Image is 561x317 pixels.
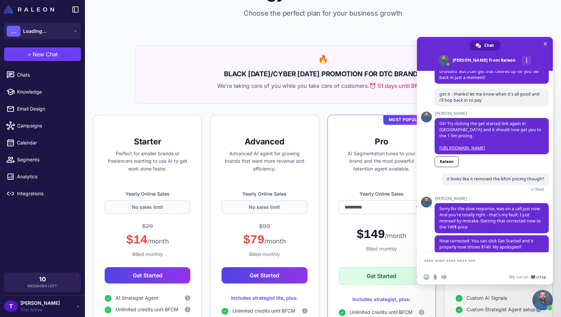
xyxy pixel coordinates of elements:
[222,136,307,147] h3: Advanced
[467,294,507,302] span: Custom AI Signals
[3,68,82,82] a: Chats
[105,267,190,283] button: Get Started
[105,136,190,147] h3: Starter
[435,111,549,116] span: [PERSON_NAME]
[243,233,286,248] div: $79
[369,82,429,90] span: ⏰ 51 days until BFCM!
[356,227,406,242] div: $149
[339,136,424,147] h3: Pro
[3,153,82,167] a: Segments
[116,294,158,302] span: AI Strategist Agent
[105,150,190,173] p: Perfect for smaller brands or freelancers wanting to use AI to get work done faster.
[4,5,54,14] img: Raleon Logo
[222,267,307,283] button: Get Started
[144,82,502,90] p: We're taking care of you while you take care of customers.
[28,283,57,289] span: Messages Left
[259,222,270,231] div: $99
[350,309,413,316] span: Unlimited credits until BFCM
[470,40,501,51] div: Chat
[28,50,31,58] span: +
[439,121,541,151] span: Ok! Try clicking the get started link again in [GEOGRAPHIC_DATA] and it should now get you to the...
[249,203,280,211] span: No sales limit
[467,306,536,313] span: Custom Strategist Agent setup
[447,176,544,182] span: it looks like it removed the bfcm pricing though?
[542,40,549,47] span: Close chat
[385,232,406,239] span: /month
[187,295,188,301] span: i
[435,156,459,167] a: Raleon
[435,196,549,201] span: [PERSON_NAME]
[4,47,81,61] button: +New Chat
[7,26,20,37] div: ...
[439,145,485,151] a: [URL][DOMAIN_NAME]
[509,274,528,280] span: We run on
[17,88,77,96] span: Knowledge
[142,222,153,231] div: $20
[3,119,82,133] a: Campaigns
[4,301,18,312] div: T
[20,299,60,307] span: [PERSON_NAME]
[535,187,544,192] span: Read
[439,206,541,230] span: Sorry for the slow response, was on a call just now. And you're totally right - that's my fault. ...
[339,150,424,173] p: AI Segmentation tunes to your brand and the most powerful retention agent available.
[318,54,328,64] span: 🔥
[144,69,502,79] h2: BLACK [DATE]/CYBER [DATE] PROMOTION FOR DTC BRANDS
[17,173,77,180] span: Analytics
[17,71,77,79] span: Chats
[17,190,77,197] span: Integrations
[3,85,82,99] a: Knowledge
[17,122,77,130] span: Campaigns
[126,233,169,248] div: $14
[232,307,295,315] span: Unlimited credits until BFCM
[421,309,422,315] span: i
[17,105,77,113] span: Email Design
[105,251,190,258] div: Billed monthly
[3,186,82,201] a: Integrations
[264,238,286,245] span: /month
[304,308,305,314] span: i
[424,274,429,280] span: Insert an emoji
[439,238,533,250] span: Now corrected. You can click Get Started and it properly now shows $149. My apologies!!
[339,245,424,253] div: Billed monthly
[116,306,178,313] span: Unlimited credits until BFCM
[222,190,307,198] label: Yearly Online Sales
[105,190,190,198] label: Yearly Online Sales
[424,258,531,264] textarea: Compose your message...
[33,50,58,58] span: New Chat
[147,238,169,245] span: /month
[3,102,82,116] a: Email Design
[23,27,46,35] span: Loading...
[222,150,307,173] p: Advanced AI agent for growing brands that want more revenue and efficiency.
[4,23,81,39] button: ...Loading...
[39,276,46,282] span: 10
[522,56,531,65] div: More channels
[536,274,546,280] span: Crisp
[484,40,494,51] span: Chat
[4,5,57,14] a: Raleon Logo
[187,306,188,313] span: i
[339,296,424,303] div: Includes strategist, plus:
[509,274,546,280] a: We run onCrisp
[17,139,77,146] span: Calendar
[441,274,447,280] span: Audio message
[339,267,424,285] button: Get Started
[339,190,424,198] label: Yearly Online Sales
[222,251,307,258] div: Billed monthly
[96,8,550,18] p: Choose the perfect plan for your business growth
[3,170,82,184] a: Analytics
[532,290,553,310] div: Close chat
[439,91,540,103] span: got it - thanks! let me know when it's all good and i'll hop back in to pay
[17,156,77,163] span: Segments
[383,115,428,125] div: Most Popular
[222,294,307,302] div: Includes strategist lite, plus:
[20,307,60,313] span: Trial Active
[3,136,82,150] a: Calendar
[433,274,438,280] span: Send a file
[132,203,163,211] span: No sales limit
